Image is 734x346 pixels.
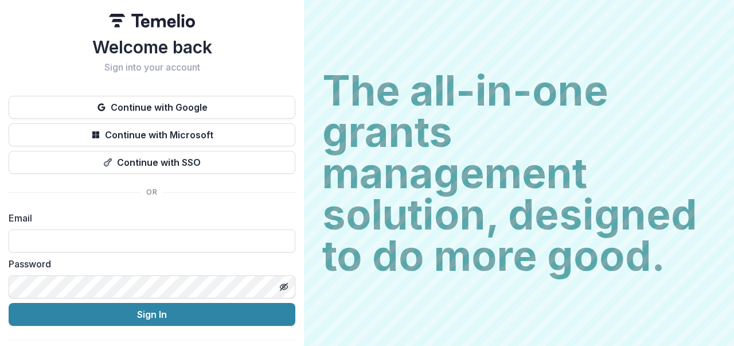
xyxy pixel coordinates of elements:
[9,96,295,119] button: Continue with Google
[275,278,293,296] button: Toggle password visibility
[9,303,295,326] button: Sign In
[9,151,295,174] button: Continue with SSO
[9,62,295,73] h2: Sign into your account
[9,37,295,57] h1: Welcome back
[109,14,195,28] img: Temelio
[9,211,288,225] label: Email
[9,257,288,271] label: Password
[9,123,295,146] button: Continue with Microsoft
